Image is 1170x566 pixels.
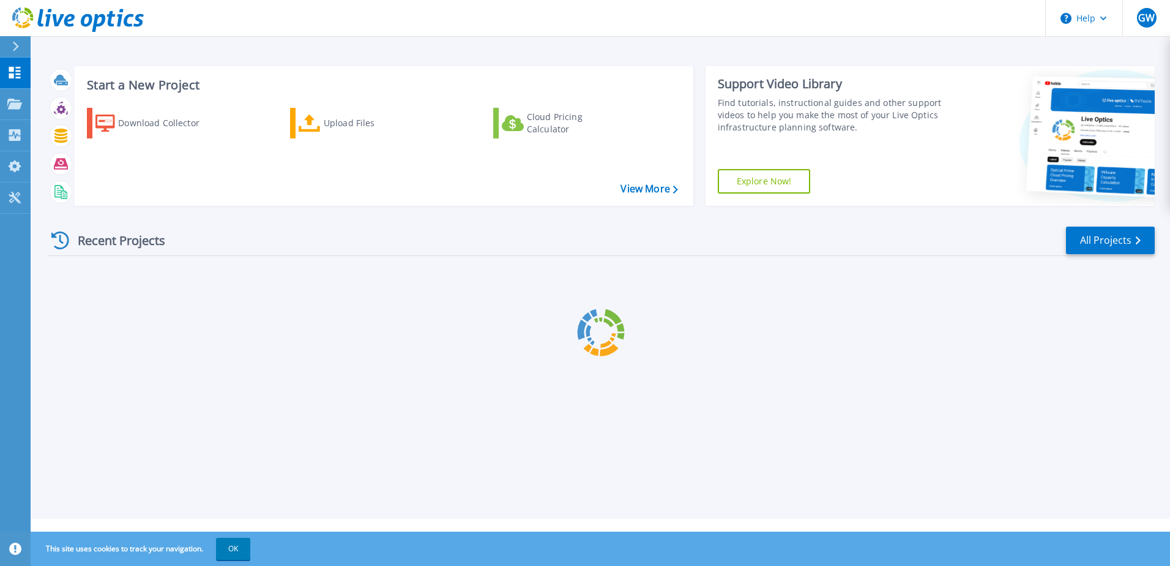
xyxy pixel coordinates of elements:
div: Cloud Pricing Calculator [527,111,625,135]
div: Support Video Library [718,76,947,92]
h3: Start a New Project [87,78,677,92]
a: Download Collector [87,108,223,138]
div: Download Collector [118,111,216,135]
a: All Projects [1066,227,1155,254]
div: Upload Files [324,111,422,135]
div: Find tutorials, instructional guides and other support videos to help you make the most of your L... [718,97,947,134]
span: This site uses cookies to track your navigation. [34,538,250,560]
a: Upload Files [290,108,427,138]
span: GW [1138,13,1155,23]
button: OK [216,538,250,560]
a: Explore Now! [718,169,811,194]
a: View More [620,183,677,195]
div: Recent Projects [47,225,182,255]
a: Cloud Pricing Calculator [493,108,630,138]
